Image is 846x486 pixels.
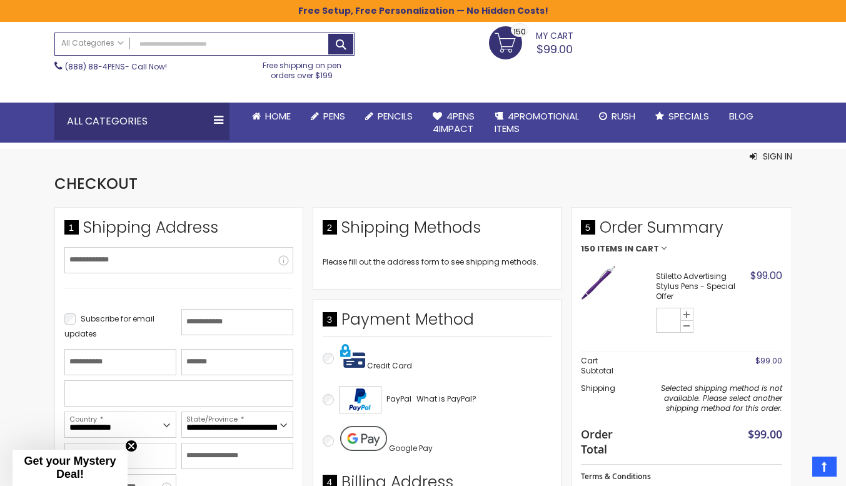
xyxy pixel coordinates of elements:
[581,245,595,253] span: 150
[13,450,128,486] div: Get your Mystery Deal!Close teaser
[24,455,116,480] span: Get your Mystery Deal!
[323,217,551,245] div: Shipping Methods
[755,355,782,366] span: $99.00
[597,245,659,253] span: Items in Cart
[64,313,154,339] span: Subscribe for email updates
[323,309,551,337] div: Payment Method
[719,103,763,130] a: Blog
[513,26,526,38] span: 150
[581,266,615,300] img: Stiletto Advertising Stylus Pens-Purple
[612,109,635,123] span: Rush
[668,109,709,123] span: Specials
[367,360,412,371] span: Credit Card
[340,343,365,368] img: Pay with credit card
[54,103,229,140] div: All Categories
[249,56,355,81] div: Free shipping on pen orders over $199
[589,103,645,130] a: Rush
[340,426,387,451] img: Pay with Google Pay
[301,103,355,130] a: Pens
[661,383,782,413] span: Selected shipping method is not available. Please select another shipping method for this order.
[61,38,124,48] span: All Categories
[812,457,837,477] a: Top
[339,386,381,413] img: Acceptance Mark
[581,383,615,393] span: Shipping
[416,393,476,404] span: What is PayPal?
[489,26,573,58] a: $99.00 150
[242,103,301,130] a: Home
[265,109,291,123] span: Home
[748,427,782,442] span: $99.00
[750,268,782,283] span: $99.00
[416,392,476,407] a: What is PayPal?
[54,173,138,194] span: Checkout
[729,109,753,123] span: Blog
[581,425,623,457] strong: Order Total
[65,61,167,72] span: - Call Now!
[645,103,719,130] a: Specials
[55,33,130,54] a: All Categories
[485,103,589,143] a: 4PROMOTIONALITEMS
[355,103,423,130] a: Pencils
[433,109,475,135] span: 4Pens 4impact
[763,150,792,163] span: Sign In
[656,271,747,302] strong: Stiletto Advertising Stylus Pens - Special Offer
[581,471,651,482] span: Terms & Conditions
[750,150,792,163] button: Sign In
[581,217,782,245] span: Order Summary
[323,109,345,123] span: Pens
[389,443,433,453] span: Google Pay
[378,109,413,123] span: Pencils
[423,103,485,143] a: 4Pens4impact
[323,257,551,267] div: Please fill out the address form to see shipping methods.
[495,109,579,135] span: 4PROMOTIONAL ITEMS
[536,41,573,57] span: $99.00
[581,352,629,380] th: Cart Subtotal
[64,217,293,245] div: Shipping Address
[125,440,138,452] button: Close teaser
[65,61,125,72] a: (888) 88-4PENS
[386,393,411,404] span: PayPal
